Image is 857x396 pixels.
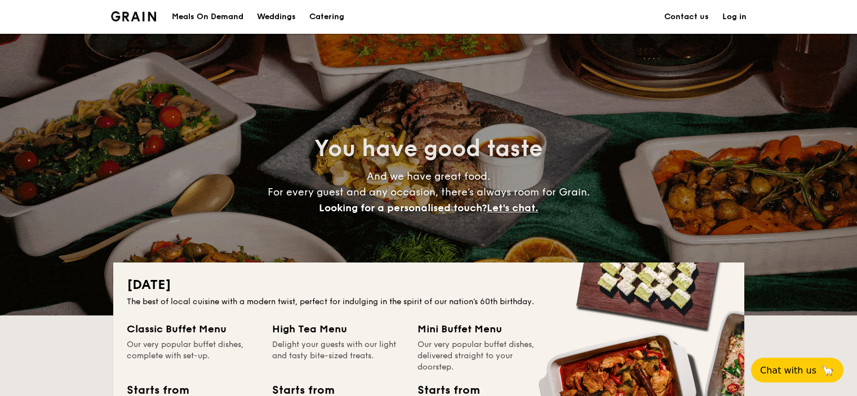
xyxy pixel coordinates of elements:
div: Delight your guests with our light and tasty bite-sized treats. [272,339,404,373]
div: Our very popular buffet dishes, complete with set-up. [127,339,259,373]
div: The best of local cuisine with a modern twist, perfect for indulging in the spirit of our nation’... [127,296,731,308]
span: Let's chat. [487,202,538,214]
span: Chat with us [760,365,816,376]
a: Logotype [111,11,157,21]
div: Our very popular buffet dishes, delivered straight to your doorstep. [418,339,549,373]
span: 🦙 [821,364,834,377]
div: High Tea Menu [272,321,404,337]
span: Looking for a personalised touch? [319,202,487,214]
div: Classic Buffet Menu [127,321,259,337]
span: And we have great food. For every guest and any occasion, there’s always room for Grain. [268,170,590,214]
img: Grain [111,11,157,21]
span: You have good taste [314,135,543,162]
h2: [DATE] [127,276,731,294]
button: Chat with us🦙 [751,358,843,382]
div: Mini Buffet Menu [418,321,549,337]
